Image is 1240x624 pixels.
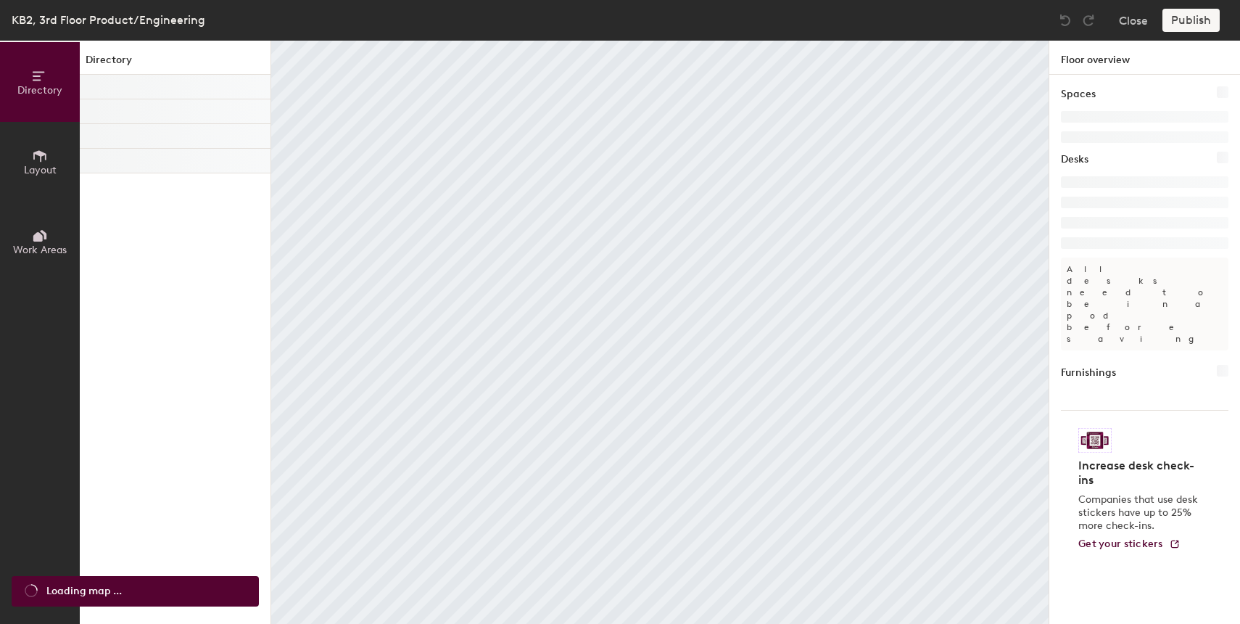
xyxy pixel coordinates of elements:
button: Close [1119,9,1148,32]
span: Layout [24,164,57,176]
h1: Spaces [1061,86,1096,102]
div: KB2, 3rd Floor Product/Engineering [12,11,205,29]
span: Get your stickers [1078,538,1163,550]
img: Redo [1081,13,1096,28]
a: Get your stickers [1078,538,1181,551]
h4: Increase desk check-ins [1078,459,1202,488]
span: Directory [17,84,62,97]
h1: Desks [1061,152,1088,168]
p: Companies that use desk stickers have up to 25% more check-ins. [1078,493,1202,533]
img: Undo [1058,13,1072,28]
span: Work Areas [13,244,67,256]
img: Sticker logo [1078,428,1112,453]
h1: Furnishings [1061,365,1116,381]
canvas: Map [271,41,1049,624]
h1: Directory [80,52,270,75]
h1: Floor overview [1049,41,1240,75]
span: Loading map ... [46,583,122,599]
p: All desks need to be in a pod before saving [1061,258,1228,350]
